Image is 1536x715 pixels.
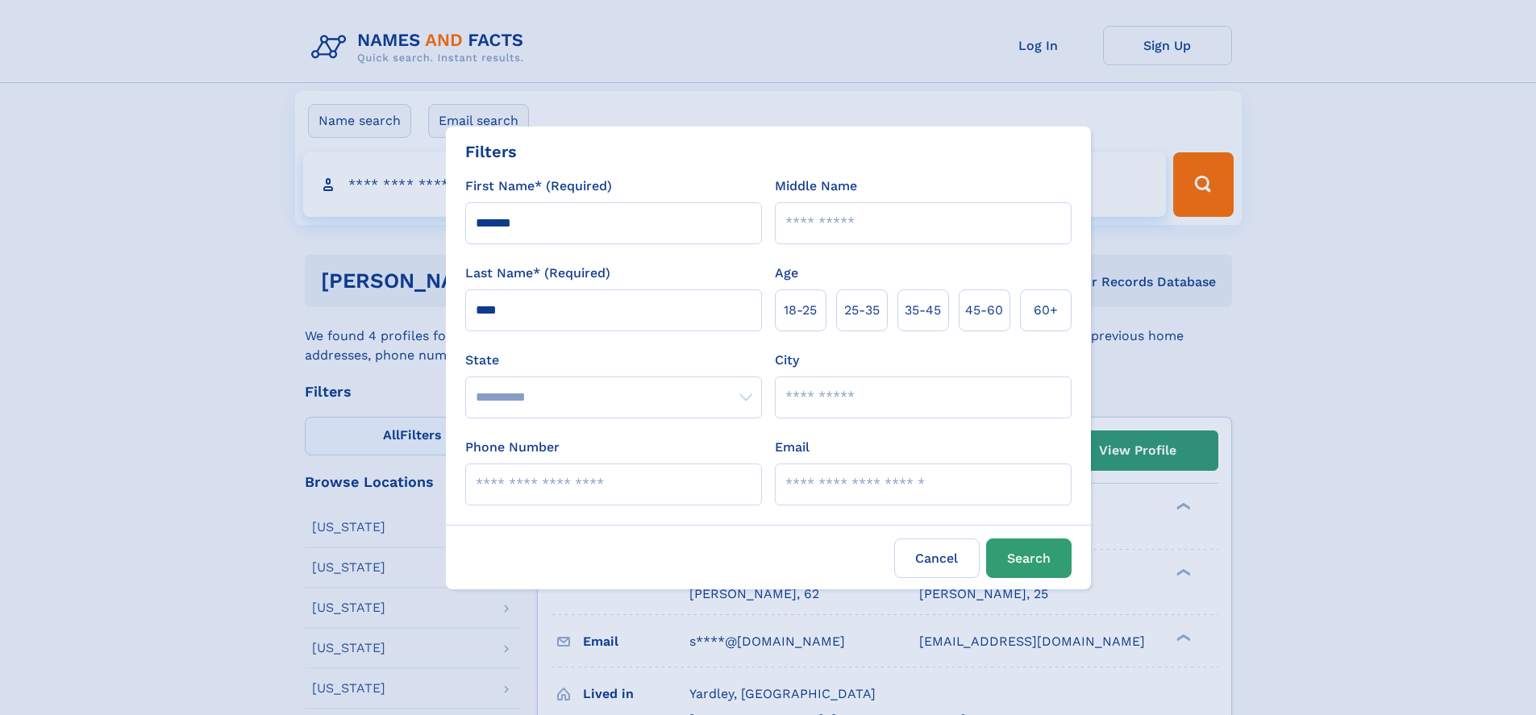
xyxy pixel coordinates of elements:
button: Search [986,538,1072,578]
label: Phone Number [465,438,560,457]
label: Middle Name [775,177,857,196]
span: 45‑60 [965,301,1003,320]
label: Cancel [894,538,980,578]
label: State [465,351,762,370]
label: Age [775,264,798,283]
label: First Name* (Required) [465,177,612,196]
span: 25‑35 [844,301,880,320]
span: 18‑25 [784,301,817,320]
span: 60+ [1034,301,1058,320]
label: City [775,351,799,370]
div: Filters [465,139,517,164]
label: Email [775,438,810,457]
span: 35‑45 [905,301,941,320]
label: Last Name* (Required) [465,264,610,283]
